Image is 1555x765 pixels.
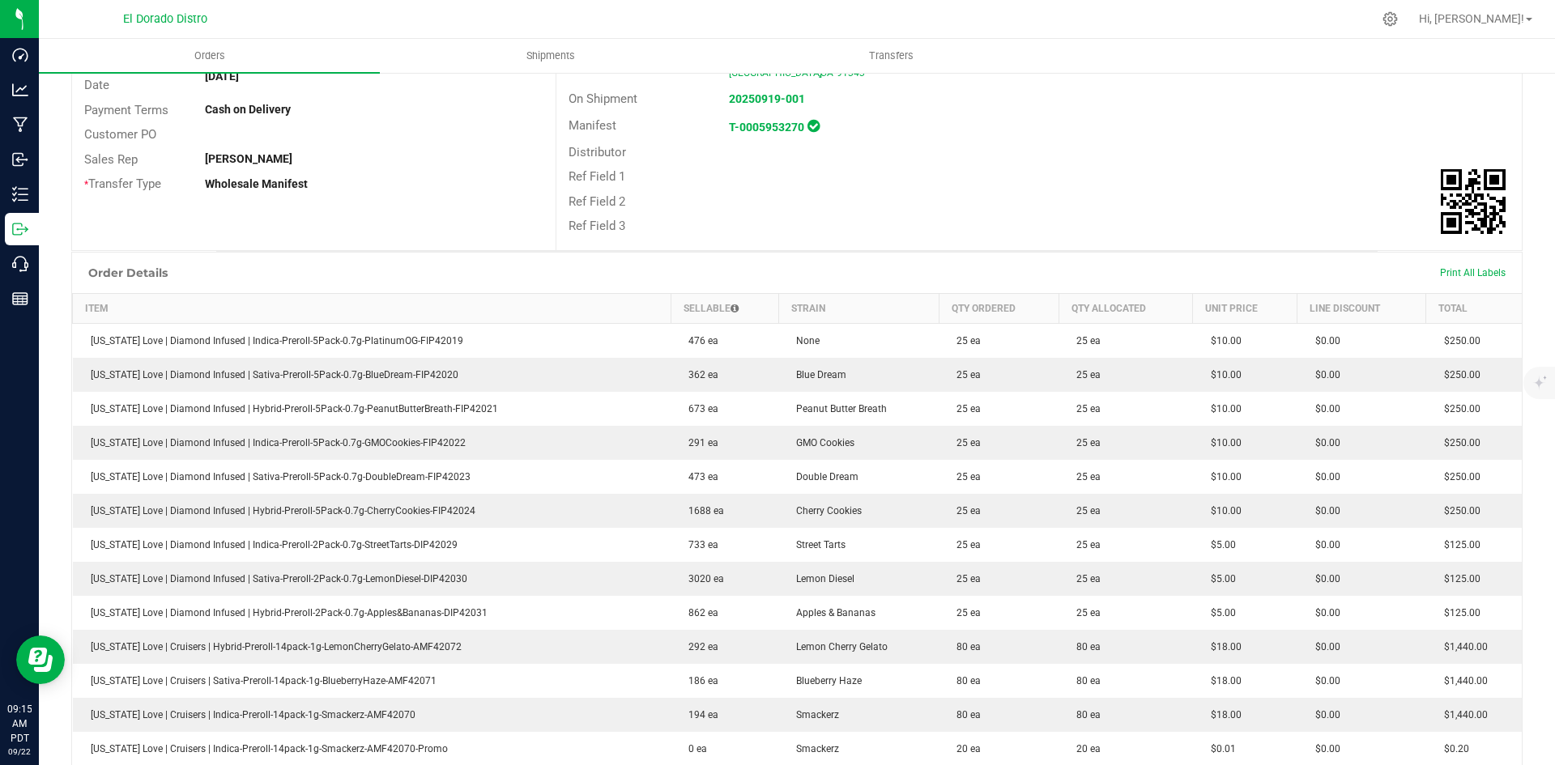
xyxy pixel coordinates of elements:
[1068,641,1101,652] span: 80 ea
[721,39,1062,73] a: Transfers
[1307,539,1340,550] span: $0.00
[205,177,308,190] strong: Wholesale Manifest
[948,437,981,448] span: 25 ea
[1441,169,1506,234] img: Scan me!
[948,335,981,346] span: 25 ea
[1307,607,1340,618] span: $0.00
[680,505,724,516] span: 1688 ea
[12,291,28,307] inline-svg: Reports
[788,539,846,550] span: Street Tarts
[12,82,28,98] inline-svg: Analytics
[680,403,718,414] span: 673 ea
[569,91,637,106] span: On Shipment
[1203,675,1242,686] span: $18.00
[671,293,778,323] th: Sellable
[680,607,718,618] span: 862 ea
[1068,369,1101,380] span: 25 ea
[1380,11,1400,27] div: Manage settings
[569,194,625,209] span: Ref Field 2
[680,437,718,448] span: 291 ea
[12,151,28,168] inline-svg: Inbound
[83,335,463,346] span: [US_STATE] Love | Diamond Infused | Indica-Preroll-5Pack-0.7g-PlatinumOG-FIP42019
[1307,335,1340,346] span: $0.00
[788,403,887,414] span: Peanut Butter Breath
[1203,709,1242,720] span: $18.00
[83,471,471,482] span: [US_STATE] Love | Diamond Infused | Sativa-Preroll-5Pack-0.7g-DoubleDream-FIP42023
[948,607,981,618] span: 25 ea
[729,121,804,134] a: T-0005953270
[1068,675,1101,686] span: 80 ea
[83,675,437,686] span: [US_STATE] Love | Cruisers | Sativa-Preroll-14pack-1g-BlueberryHaze-AMF42071
[788,709,839,720] span: Smackerz
[680,573,724,584] span: 3020 ea
[39,39,380,73] a: Orders
[1441,169,1506,234] qrcode: 00004813
[16,635,65,684] iframe: Resource center
[569,118,616,133] span: Manifest
[84,152,138,167] span: Sales Rep
[1203,403,1242,414] span: $10.00
[680,709,718,720] span: 194 ea
[83,641,462,652] span: [US_STATE] Love | Cruisers | Hybrid-Preroll-14pack-1g-LemonCherryGelato-AMF42072
[680,675,718,686] span: 186 ea
[1307,573,1340,584] span: $0.00
[788,641,888,652] span: Lemon Cherry Gelato
[12,221,28,237] inline-svg: Outbound
[1426,293,1522,323] th: Total
[680,743,707,754] span: 0 ea
[12,47,28,63] inline-svg: Dashboard
[1203,573,1236,584] span: $5.00
[1436,505,1480,516] span: $250.00
[88,266,168,279] h1: Order Details
[1068,403,1101,414] span: 25 ea
[1307,369,1340,380] span: $0.00
[83,743,448,754] span: [US_STATE] Love | Cruisers | Indica-Preroll-14pack-1g-Smackerz-AMF42070-Promo
[505,49,597,63] span: Shipments
[1068,709,1101,720] span: 80 ea
[1068,335,1101,346] span: 25 ea
[788,607,875,618] span: Apples & Bananas
[1307,505,1340,516] span: $0.00
[1203,539,1236,550] span: $5.00
[1203,505,1242,516] span: $10.00
[1436,709,1488,720] span: $1,440.00
[1203,471,1242,482] span: $10.00
[569,169,625,184] span: Ref Field 1
[1203,743,1236,754] span: $0.01
[1307,403,1340,414] span: $0.00
[83,539,458,550] span: [US_STATE] Love | Diamond Infused | Indica-Preroll-2Pack-0.7g-StreetTarts-DIP42029
[1436,675,1488,686] span: $1,440.00
[778,293,939,323] th: Strain
[1436,437,1480,448] span: $250.00
[680,641,718,652] span: 292 ea
[788,675,862,686] span: Blueberry Haze
[788,505,862,516] span: Cherry Cookies
[83,505,475,516] span: [US_STATE] Love | Diamond Infused | Hybrid-Preroll-5Pack-0.7g-CherryCookies-FIP42024
[1068,573,1101,584] span: 25 ea
[1203,335,1242,346] span: $10.00
[1436,607,1480,618] span: $125.00
[84,176,161,191] span: Transfer Type
[1068,607,1101,618] span: 25 ea
[788,743,839,754] span: Smackerz
[680,369,718,380] span: 362 ea
[83,709,415,720] span: [US_STATE] Love | Cruisers | Indica-Preroll-14pack-1g-Smackerz-AMF42070
[1436,743,1469,754] span: $0.20
[1193,293,1297,323] th: Unit Price
[948,403,981,414] span: 25 ea
[569,219,625,233] span: Ref Field 3
[948,471,981,482] span: 25 ea
[1436,573,1480,584] span: $125.00
[948,539,981,550] span: 25 ea
[729,92,805,105] a: 20250919-001
[12,256,28,272] inline-svg: Call Center
[1068,505,1101,516] span: 25 ea
[1436,403,1480,414] span: $250.00
[1203,607,1236,618] span: $5.00
[807,117,820,134] span: In Sync
[83,369,458,380] span: [US_STATE] Love | Diamond Infused | Sativa-Preroll-5Pack-0.7g-BlueDream-FIP42020
[1068,437,1101,448] span: 25 ea
[1068,471,1101,482] span: 25 ea
[948,369,981,380] span: 25 ea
